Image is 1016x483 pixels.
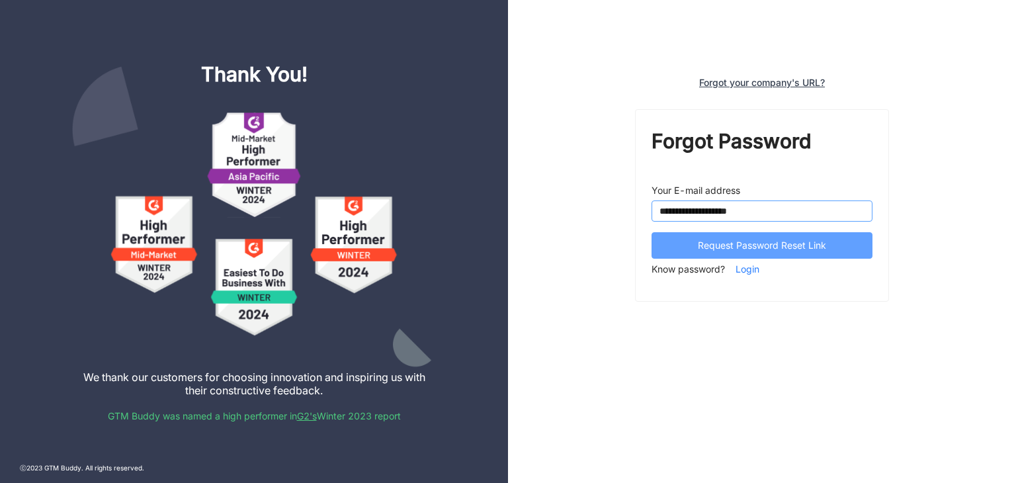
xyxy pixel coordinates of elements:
span: Request Password Reset Link [698,238,826,253]
a: G2's [297,410,317,421]
button: Request Password Reset Link [652,232,872,259]
div: Forgot Password [652,126,872,183]
div: Know password? [652,259,872,285]
span: Login [736,259,759,279]
label: Your E-mail address [652,183,740,198]
div: Forgot your company's URL? [699,77,825,88]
